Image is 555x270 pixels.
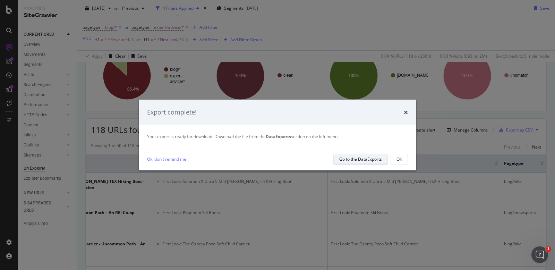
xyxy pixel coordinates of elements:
[333,154,388,165] button: Go to the DataExports
[147,108,197,117] div: Export complete!
[391,154,408,165] button: OK
[531,246,548,263] iframe: Intercom live chat
[147,155,186,163] a: Ok, don't remind me
[147,134,408,140] div: Your export is ready for download. Download the file from the
[404,108,408,117] div: times
[266,134,291,140] strong: DataExports
[339,156,382,162] div: Go to the DataExports
[266,134,339,140] span: section on the left menu.
[139,100,416,170] div: modal
[546,246,551,252] span: 1
[396,156,402,162] div: OK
